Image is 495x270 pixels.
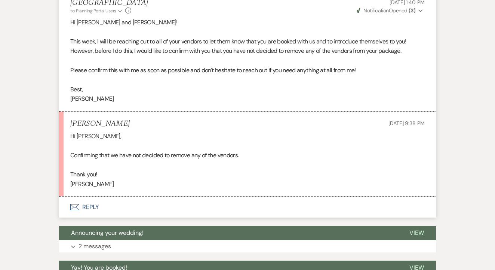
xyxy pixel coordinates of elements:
[363,7,388,14] span: Notification
[356,7,425,15] button: NotificationOpened (3)
[70,46,425,56] p: However, before I do this, I would like to confirm with you that you have not decided to remove a...
[71,229,144,237] span: Announcing your wedding!
[409,7,415,14] strong: ( 3 )
[70,85,425,94] p: Best,
[59,197,436,218] button: Reply
[388,120,425,127] span: [DATE] 9:38 PM
[79,242,111,251] p: 2 messages
[357,7,415,14] span: Opened
[70,18,425,27] p: Hi [PERSON_NAME] and [PERSON_NAME]!
[70,94,425,104] p: [PERSON_NAME]
[70,7,123,14] button: to: Planning Portal Users
[70,119,130,128] h5: [PERSON_NAME]
[70,8,116,14] span: to: Planning Portal Users
[397,226,436,240] button: View
[70,151,425,160] p: Confirming that we have not decided to remove any of the vendors.
[70,179,425,189] p: [PERSON_NAME]
[59,240,436,253] button: 2 messages
[409,229,424,237] span: View
[70,66,425,75] p: Please confirm this with me as soon as possible and don't hesitate to reach out if you need anyth...
[70,170,425,179] p: Thank you!
[59,226,397,240] button: Announcing your wedding!
[70,37,425,46] p: This week, I will be reaching out to all of your vendors to let them know that you are booked wit...
[70,131,425,141] p: Hi [PERSON_NAME],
